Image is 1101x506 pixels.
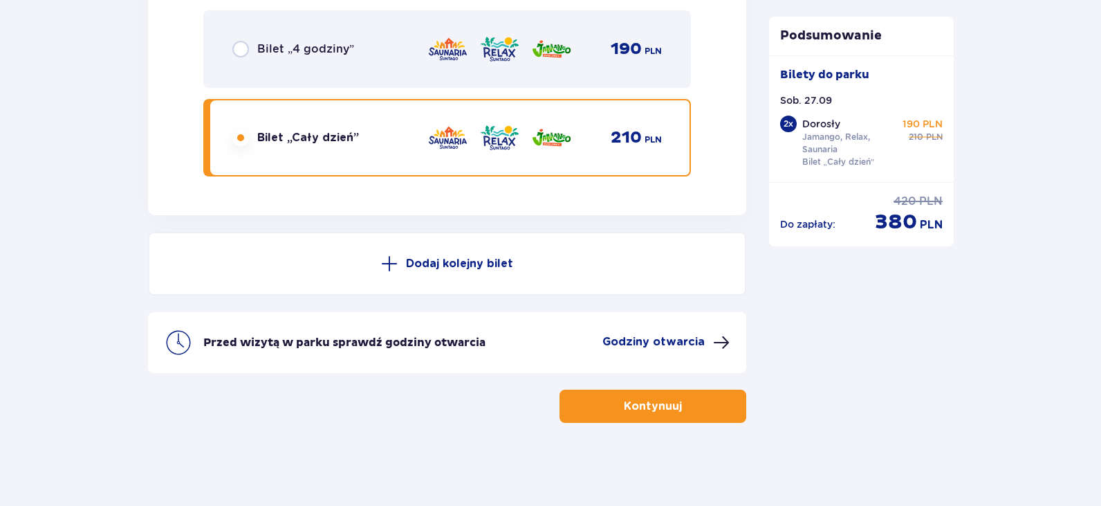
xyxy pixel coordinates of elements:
p: Dorosły [802,117,840,131]
p: Kontynuuj [624,399,682,414]
p: Bilety do parku [780,67,869,82]
p: PLN [645,45,662,57]
p: PLN [645,134,662,146]
img: zone logo [427,123,468,152]
button: Godziny otwarcia [602,334,730,351]
p: PLN [920,217,943,233]
p: Sob. 27.09 [780,93,832,107]
p: Podsumowanie [769,28,954,44]
p: Bilet „Cały dzień” [802,156,875,168]
img: zone logo [479,35,520,64]
p: 420 [894,194,916,209]
p: 190 [611,39,642,60]
p: 210 [909,131,923,143]
p: 380 [875,209,917,235]
p: 190 PLN [903,117,943,131]
button: Kontynuuj [559,390,746,423]
button: Dodaj kolejny bilet [148,232,746,296]
div: 2 x [780,116,797,132]
img: zone logo [531,35,572,64]
p: 210 [611,127,642,148]
img: zone logo [479,123,520,152]
p: Dodaj kolejny bilet [406,256,513,271]
img: clock icon [165,329,192,356]
img: zone logo [427,35,468,64]
p: Przed wizytą w parku sprawdź godziny otwarcia [203,335,485,350]
p: Bilet „Cały dzień” [257,130,359,145]
p: Godziny otwarcia [602,334,705,350]
p: Do zapłaty : [780,217,835,231]
p: Jamango, Relax, Saunaria [802,131,898,156]
p: Bilet „4 godziny” [257,42,354,57]
img: zone logo [531,123,572,152]
p: PLN [919,194,943,209]
p: PLN [926,131,943,143]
